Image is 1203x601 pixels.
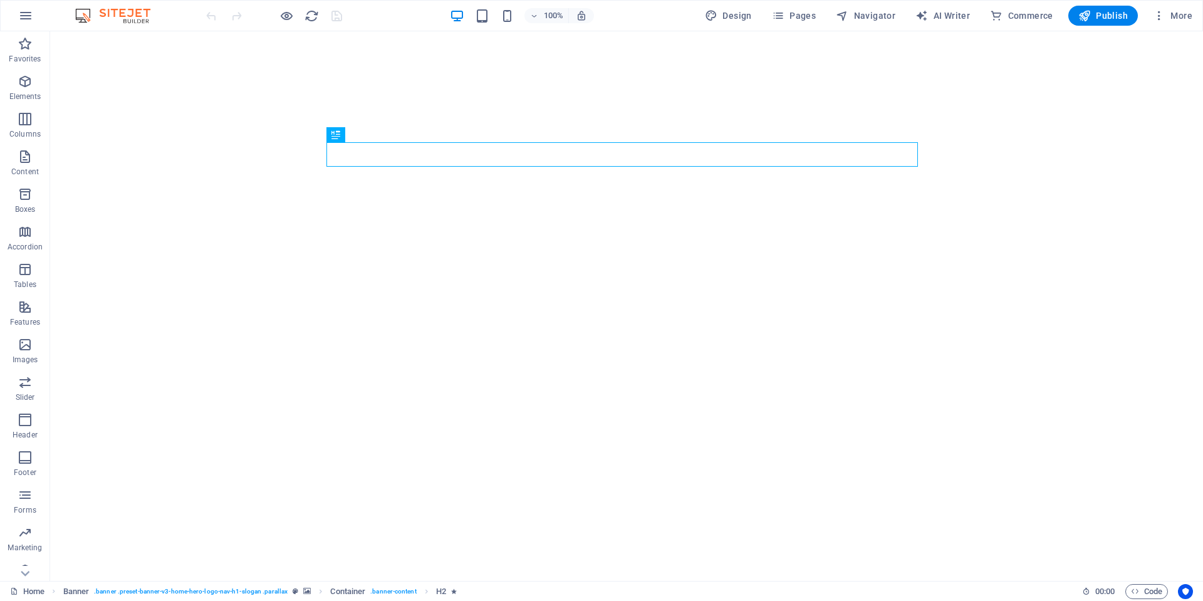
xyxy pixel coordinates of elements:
[1095,584,1115,599] span: 00 00
[451,588,457,595] i: Element contains an animation
[915,9,970,22] span: AI Writer
[9,54,41,64] p: Favorites
[767,6,821,26] button: Pages
[293,588,298,595] i: This element is a customizable preset
[1125,584,1168,599] button: Code
[303,588,311,595] i: This element contains a background
[305,9,319,23] i: Reload page
[63,584,90,599] span: Click to select. Double-click to edit
[1104,587,1106,596] span: :
[10,584,44,599] a: Click to cancel selection. Double-click to open Pages
[1178,584,1193,599] button: Usercentrics
[14,468,36,478] p: Footer
[330,584,365,599] span: Click to select. Double-click to edit
[8,242,43,252] p: Accordion
[990,9,1053,22] span: Commerce
[700,6,757,26] button: Design
[772,9,816,22] span: Pages
[1153,9,1192,22] span: More
[16,392,35,402] p: Slider
[700,6,757,26] div: Design (Ctrl+Alt+Y)
[1148,6,1197,26] button: More
[94,584,288,599] span: . banner .preset-banner-v3-home-hero-logo-nav-h1-slogan .parallax
[15,204,36,214] p: Boxes
[1078,9,1128,22] span: Publish
[436,584,446,599] span: Click to select. Double-click to edit
[13,430,38,440] p: Header
[9,91,41,102] p: Elements
[836,9,895,22] span: Navigator
[14,505,36,515] p: Forms
[370,584,416,599] span: . banner-content
[1082,584,1115,599] h6: Session time
[543,8,563,23] h6: 100%
[831,6,900,26] button: Navigator
[985,6,1058,26] button: Commerce
[705,9,752,22] span: Design
[9,129,41,139] p: Columns
[910,6,975,26] button: AI Writer
[1131,584,1162,599] span: Code
[63,584,457,599] nav: breadcrumb
[13,355,38,365] p: Images
[10,317,40,327] p: Features
[1068,6,1138,26] button: Publish
[524,8,569,23] button: 100%
[11,167,39,177] p: Content
[8,543,42,553] p: Marketing
[72,8,166,23] img: Editor Logo
[14,280,36,290] p: Tables
[576,10,587,21] i: On resize automatically adjust zoom level to fit chosen device.
[304,8,319,23] button: reload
